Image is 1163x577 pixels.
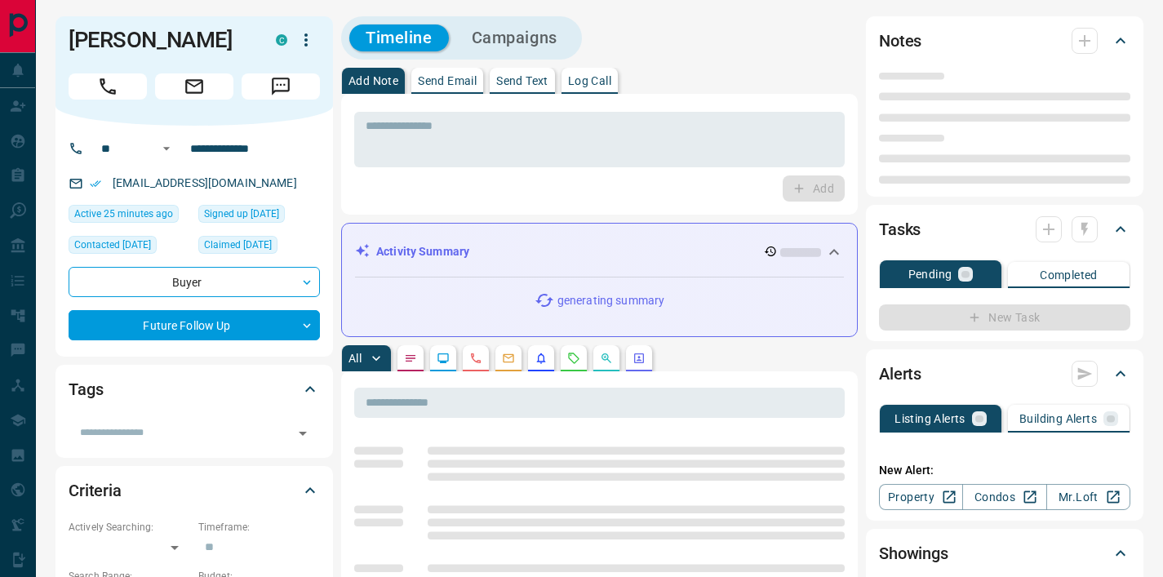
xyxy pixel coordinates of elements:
[69,471,320,510] div: Criteria
[418,75,477,87] p: Send Email
[69,27,251,53] h1: [PERSON_NAME]
[69,376,103,402] h2: Tags
[198,520,320,535] p: Timeframe:
[567,352,580,365] svg: Requests
[496,75,548,87] p: Send Text
[113,176,297,189] a: [EMAIL_ADDRESS][DOMAIN_NAME]
[879,540,948,566] h2: Showings
[1040,269,1098,281] p: Completed
[69,205,190,228] div: Wed Oct 15 2025
[1019,413,1097,424] p: Building Alerts
[204,206,279,222] span: Signed up [DATE]
[879,534,1130,573] div: Showings
[69,73,147,100] span: Call
[376,243,469,260] p: Activity Summary
[69,520,190,535] p: Actively Searching:
[879,361,921,387] h2: Alerts
[502,352,515,365] svg: Emails
[908,269,952,280] p: Pending
[1046,484,1130,510] a: Mr.Loft
[404,352,417,365] svg: Notes
[74,206,173,222] span: Active 25 minutes ago
[69,310,320,340] div: Future Follow Up
[355,237,844,267] div: Activity Summary
[455,24,574,51] button: Campaigns
[242,73,320,100] span: Message
[198,205,320,228] div: Mon Aug 03 2020
[600,352,613,365] svg: Opportunities
[535,352,548,365] svg: Listing Alerts
[568,75,611,87] p: Log Call
[69,236,190,259] div: Fri Apr 04 2025
[894,413,965,424] p: Listing Alerts
[879,216,921,242] h2: Tasks
[557,292,664,309] p: generating summary
[74,237,151,253] span: Contacted [DATE]
[879,28,921,54] h2: Notes
[276,34,287,46] div: condos.ca
[204,237,272,253] span: Claimed [DATE]
[157,139,176,158] button: Open
[962,484,1046,510] a: Condos
[198,236,320,259] div: Tue Feb 18 2025
[633,352,646,365] svg: Agent Actions
[348,75,398,87] p: Add Note
[879,484,963,510] a: Property
[155,73,233,100] span: Email
[349,24,449,51] button: Timeline
[90,178,101,189] svg: Email Verified
[879,210,1130,249] div: Tasks
[348,353,362,364] p: All
[879,21,1130,60] div: Notes
[469,352,482,365] svg: Calls
[69,370,320,409] div: Tags
[291,422,314,445] button: Open
[879,354,1130,393] div: Alerts
[69,267,320,297] div: Buyer
[69,477,122,504] h2: Criteria
[879,462,1130,479] p: New Alert:
[437,352,450,365] svg: Lead Browsing Activity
